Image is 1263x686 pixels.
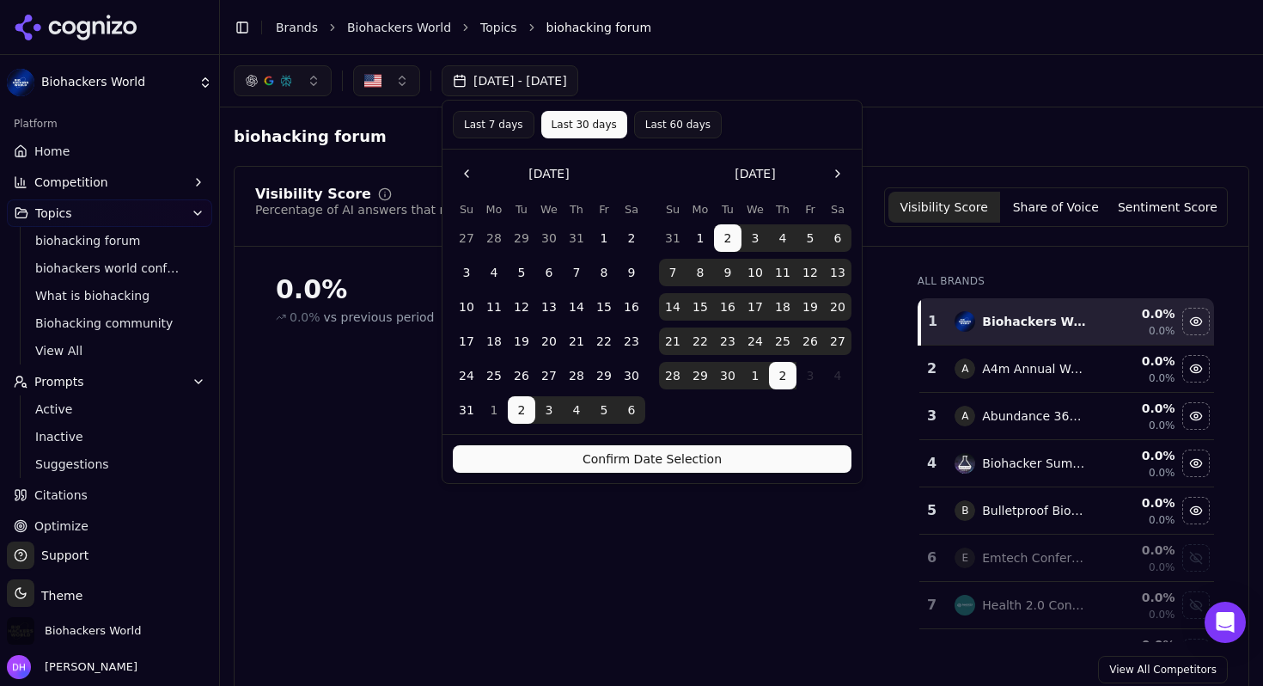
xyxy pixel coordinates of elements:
button: Open user button [7,655,137,679]
span: Inactive [35,428,185,445]
button: Competition [7,168,212,196]
button: Sunday, August 24th, 2025 [453,362,480,389]
button: Saturday, August 2nd, 2025 [618,224,645,252]
button: Show health 2.0 conference data [1182,591,1210,619]
th: Tuesday [508,201,535,217]
span: 0.0% [1149,324,1175,338]
button: Go to the Previous Month [453,160,480,187]
button: Thursday, August 28th, 2025 [563,362,590,389]
tr: 7health 2.0 conferenceHealth 2.0 Conference0.0%0.0%Show health 2.0 conference data [919,582,1214,629]
button: Last 7 days [453,111,534,138]
button: Wednesday, August 13th, 2025 [535,293,563,321]
button: Monday, August 4th, 2025 [480,259,508,286]
div: 2 [926,358,938,379]
span: B [955,500,975,521]
button: Saturday, September 6th, 2025, selected [618,396,645,424]
span: Theme [34,589,82,603]
a: Inactive [28,425,192,449]
span: View All [35,342,185,359]
button: Thursday, August 21st, 2025 [563,328,590,355]
span: biohacking forum [35,232,185,249]
span: A [955,358,975,379]
a: Optimize [7,512,212,540]
div: 0.0% [276,274,883,305]
div: A4m Annual World Congress [982,360,1087,377]
button: Thursday, July 31st, 2025 [563,224,590,252]
button: Wednesday, September 17th, 2025, selected [741,293,769,321]
button: Saturday, September 13th, 2025, selected [824,259,851,286]
div: Abundance 360 Summit [982,407,1087,425]
button: Sunday, September 7th, 2025, selected [659,259,686,286]
nav: breadcrumb [276,19,1215,36]
div: 0.0 % [1101,542,1175,559]
button: Friday, August 22nd, 2025 [590,328,618,355]
th: Wednesday [741,201,769,217]
button: Open organization switcher [7,617,141,645]
button: Wednesday, October 1st, 2025, selected [741,362,769,389]
button: Monday, July 28th, 2025 [480,224,508,252]
span: Active [35,401,185,418]
button: Show health optimization summit data [1182,639,1210,666]
tr: 2AA4m Annual World Congress0.0%0.0%Hide a4m annual world congress data [919,346,1214,393]
th: Sunday [659,201,686,217]
button: Today, Thursday, October 2nd, 2025, selected [769,362,796,389]
button: Saturday, August 16th, 2025 [618,293,645,321]
span: 0.0% [1149,371,1175,385]
button: Topics [7,199,212,227]
div: Visibility Score [255,187,371,201]
span: 0.0% [1149,419,1175,432]
button: Wednesday, July 30th, 2025 [535,224,563,252]
div: 7 [926,595,938,616]
button: Monday, September 8th, 2025, selected [686,259,714,286]
span: 0.0% [290,309,320,326]
button: Tuesday, July 29th, 2025 [508,224,535,252]
button: Wednesday, September 3rd, 2025, selected [741,224,769,252]
span: Optimize [34,518,88,535]
a: View All [28,339,192,363]
th: Friday [590,201,618,217]
button: Wednesday, August 20th, 2025 [535,328,563,355]
button: Wednesday, August 27th, 2025 [535,362,563,389]
div: Percentage of AI answers that mention your brand [255,201,559,218]
img: Biohackers World [7,69,34,96]
button: Wednesday, September 10th, 2025, selected [741,259,769,286]
button: Sunday, September 14th, 2025, selected [659,293,686,321]
button: Monday, September 15th, 2025, selected [686,293,714,321]
button: Friday, September 26th, 2025, selected [796,328,824,355]
button: Thursday, September 11th, 2025, selected [769,259,796,286]
div: 0.0 % [1101,352,1175,370]
th: Saturday [618,201,645,217]
button: Tuesday, September 2nd, 2025, selected [714,224,741,252]
table: September 2025 [659,201,851,389]
tr: 4biohacker summitBiohacker Summit0.0%0.0%Hide biohacker summit data [919,440,1214,487]
button: Visibility Score [888,192,1000,223]
span: [PERSON_NAME] [38,659,137,675]
div: Bulletproof Biohacking Conference [982,502,1087,519]
button: Tuesday, September 23rd, 2025, selected [714,328,741,355]
button: Saturday, August 30th, 2025 [618,362,645,389]
button: Tuesday, August 5th, 2025 [508,259,535,286]
a: biohacking forum [28,229,192,253]
div: 0.0 % [1101,494,1175,511]
button: Sunday, September 21st, 2025, selected [659,328,686,355]
button: Share of Voice [1000,192,1112,223]
button: Saturday, September 27th, 2025, selected [824,328,851,355]
span: Competition [34,174,108,191]
span: Biohackers World [41,75,192,90]
button: Friday, September 12th, 2025, selected [796,259,824,286]
div: 5 [926,500,938,521]
button: [DATE] - [DATE] [442,65,578,96]
img: biohackers world [955,311,975,332]
button: Sunday, September 28th, 2025, selected [659,362,686,389]
span: biohackers world conference [35,260,185,277]
button: Sunday, August 31st, 2025 [453,396,480,424]
button: Hide biohackers world data [1182,308,1210,335]
div: 6 [926,548,938,568]
div: 0.0 % [1101,305,1175,322]
th: Sunday [453,201,480,217]
button: Thursday, September 18th, 2025, selected [769,293,796,321]
th: Wednesday [535,201,563,217]
span: Home [34,143,70,160]
tr: 6EEmtech Conference0.0%0.0%Show emtech conference data [919,535,1214,582]
div: 0.0 % [1101,400,1175,417]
